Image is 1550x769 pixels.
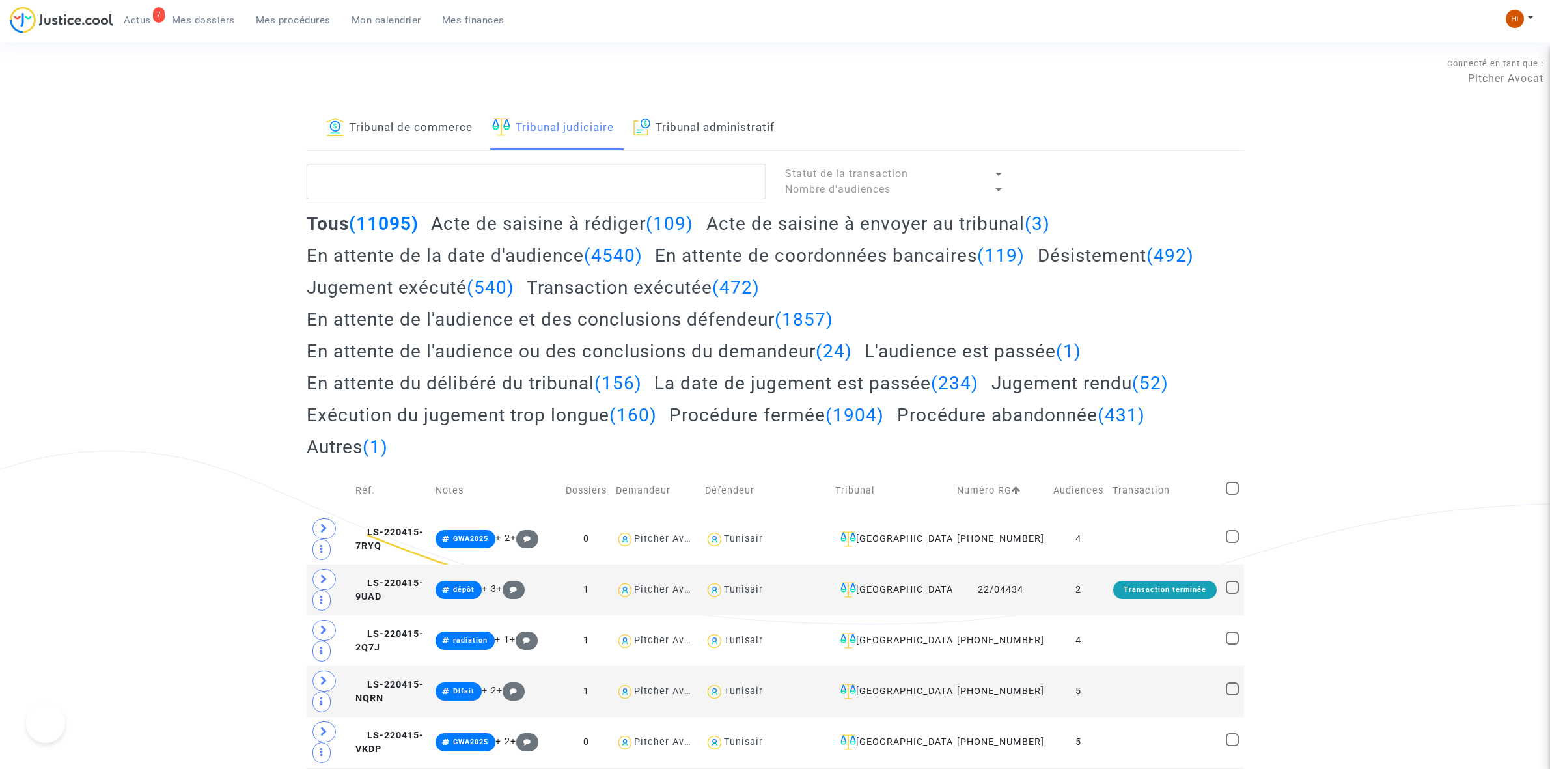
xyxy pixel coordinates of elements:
[840,531,856,547] img: icon-faciliter-sm.svg
[616,733,635,752] img: icon-user.svg
[453,585,475,594] span: dépôt
[633,106,775,150] a: Tribunal administratif
[431,468,561,514] td: Notes
[705,632,724,650] img: icon-user.svg
[307,308,833,331] h2: En attente de l'audience et des conclusions défendeur
[355,679,424,705] span: LS-220415-NQRN
[634,736,706,748] div: Pitcher Avocat
[10,7,113,33] img: jc-logo.svg
[835,684,948,699] div: [GEOGRAPHIC_DATA]
[351,468,430,514] td: Réf.
[616,632,635,650] img: icon-user.svg
[775,309,833,330] span: (1857)
[341,10,432,30] a: Mon calendrier
[952,514,1049,565] td: [PHONE_NUMBER]
[700,468,831,514] td: Défendeur
[467,277,514,298] span: (540)
[835,734,948,750] div: [GEOGRAPHIC_DATA]
[705,530,724,549] img: icon-user.svg
[510,533,538,544] span: +
[326,118,344,136] img: icon-banque.svg
[561,514,611,565] td: 0
[646,213,693,234] span: (109)
[634,686,706,697] div: Pitcher Avocat
[633,118,651,136] img: icon-archive.svg
[561,666,611,717] td: 1
[952,468,1049,514] td: Numéro RG
[561,565,611,615] td: 1
[816,341,852,362] span: (24)
[991,372,1169,395] h2: Jugement rendu
[634,533,706,544] div: Pitcher Avocat
[495,736,510,747] span: + 2
[654,372,978,395] h2: La date de jugement est passée
[952,565,1049,615] td: 22/04434
[453,535,488,543] span: GWA2025
[977,245,1025,266] span: (119)
[952,615,1049,666] td: [PHONE_NUMBER]
[124,14,151,26] span: Actus
[307,340,852,363] h2: En attente de l'audience ou des conclusions du demandeur
[724,533,763,544] div: Tunisair
[482,685,497,696] span: + 2
[442,14,505,26] span: Mes finances
[527,276,760,299] h2: Transaction exécutée
[835,531,948,547] div: [GEOGRAPHIC_DATA]
[1049,666,1108,717] td: 5
[785,183,891,195] span: Nombre d'audiences
[1108,468,1221,514] td: Transaction
[840,734,856,750] img: icon-faciliter-sm.svg
[840,684,856,699] img: icon-faciliter-sm.svg
[897,404,1145,426] h2: Procédure abandonnée
[1049,615,1108,666] td: 4
[1132,372,1169,394] span: (52)
[616,682,635,701] img: icon-user.svg
[835,582,948,598] div: [GEOGRAPHIC_DATA]
[355,730,424,755] span: LS-220415-VKDP
[172,14,235,26] span: Mes dossiers
[307,276,514,299] h2: Jugement exécuté
[724,686,763,697] div: Tunisair
[113,10,161,30] a: 7Actus
[705,733,724,752] img: icon-user.svg
[609,404,657,426] span: (160)
[655,244,1025,267] h2: En attente de coordonnées bancaires
[307,372,642,395] h2: En attente du délibéré du tribunal
[705,682,724,701] img: icon-user.svg
[1049,565,1108,615] td: 2
[931,372,978,394] span: (234)
[495,634,510,645] span: + 1
[453,687,475,695] span: DIfait
[355,527,424,552] span: LS-220415-7RYQ
[1098,404,1145,426] span: (431)
[952,666,1049,717] td: [PHONE_NUMBER]
[1025,213,1050,234] span: (3)
[1146,245,1194,266] span: (492)
[840,582,856,598] img: icon-faciliter-sm.svg
[497,583,525,594] span: +
[712,277,760,298] span: (472)
[705,581,724,600] img: icon-user.svg
[1049,514,1108,565] td: 4
[497,685,525,696] span: +
[431,212,693,235] h2: Acte de saisine à rédiger
[349,213,419,234] span: (11095)
[1038,244,1194,267] h2: Désistement
[561,468,611,514] td: Dossiers
[510,736,538,747] span: +
[453,738,488,746] span: GWA2025
[785,167,908,180] span: Statut de la transaction
[1447,59,1543,68] span: Connecté en tant que :
[831,468,952,514] td: Tribunal
[825,404,884,426] span: (1904)
[1506,10,1524,28] img: fc99b196863ffcca57bb8fe2645aafd9
[724,635,763,646] div: Tunisair
[161,10,245,30] a: Mes dossiers
[510,634,538,645] span: +
[245,10,341,30] a: Mes procédures
[1049,468,1108,514] td: Audiences
[355,628,424,654] span: LS-220415-2Q7J
[952,717,1049,768] td: [PHONE_NUMBER]
[492,118,510,136] img: icon-faciliter-sm.svg
[1113,581,1217,599] div: Transaction terminée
